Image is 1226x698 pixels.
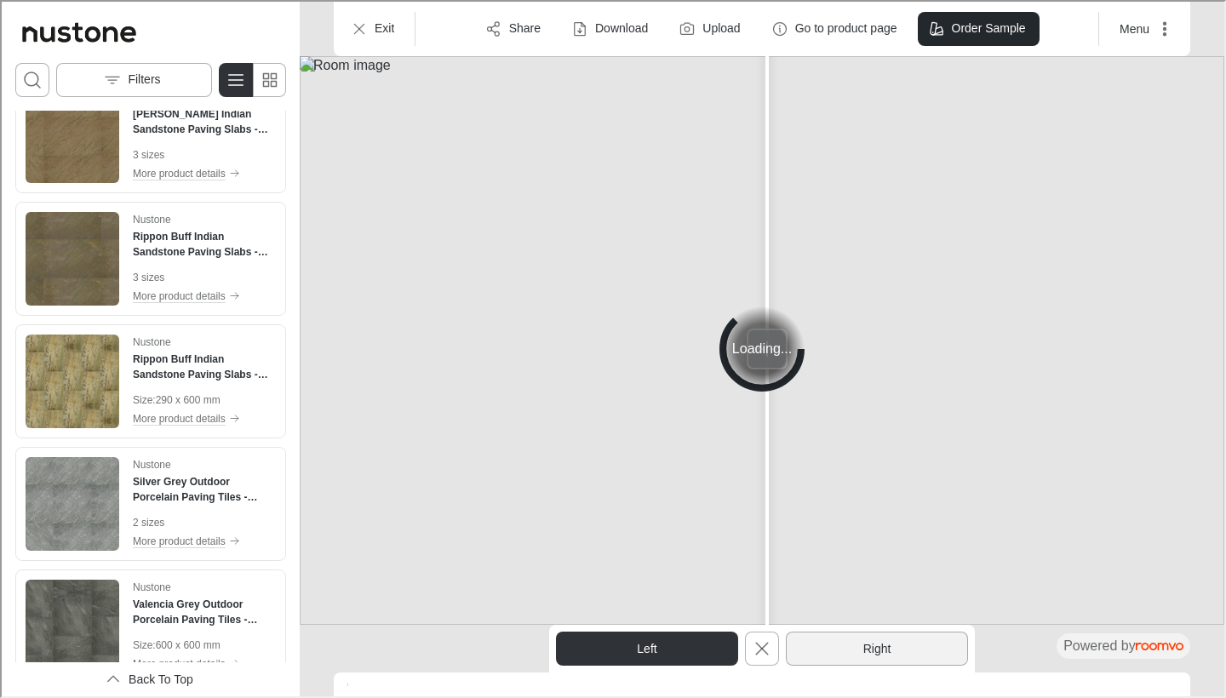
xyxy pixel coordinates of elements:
img: Rippon Buff Indian Sandstone Paving Slabs - Riven - 600x900 - 22mm. Link opens in a new window. [24,210,117,304]
p: Order Sample [950,19,1024,36]
div: Loading... [718,305,803,390]
p: Filters [126,70,158,87]
button: Order Sample [916,10,1038,44]
div: See Raj Green Indian Sandstone Paving Slabs - Riven - 600x900 - 22mm in the room [14,77,284,192]
h4: Valencia Grey Outdoor Porcelain Paving Tiles - 600x600 - 20mm [131,595,274,626]
p: 2 sizes [131,513,274,529]
img: Silver Grey Outdoor Porcelain Paving Tiles - 600x600 - 20mm. Link opens in a new window. [24,455,117,549]
button: Scroll back to the beginning [14,661,284,695]
button: More product details [131,163,274,181]
p: 3 sizes [131,146,274,161]
button: More product details [131,408,274,426]
p: More product details [131,409,224,425]
button: More actions [1104,10,1182,44]
div: See Rippon Buff Indian Sandstone Paving Slabs - Riven - 600x900 - 22mm in the room [14,200,284,314]
label: Upload [701,19,738,36]
h4: Silver Grey Outdoor Porcelain Paving Tiles - 600x600 - 20mm [131,472,274,503]
p: Nustone [131,578,169,593]
p: 600 x 600 mm [154,636,219,651]
button: More product details [131,530,274,549]
button: Select left canvas [554,630,736,664]
p: 290 x 600 mm [154,391,219,406]
button: Download [559,10,660,44]
p: Nustone [131,333,169,348]
button: Open the filters menu [54,61,210,95]
p: 3 sizes [131,268,274,283]
p: Go to product page [793,19,896,36]
p: More product details [131,532,224,547]
div: Product List Mode Selector [217,61,284,95]
img: Rippon Buff Indian Sandstone Paving Slabs - Riven - 600x290 - 22mm. Link opens in a new window. [24,333,117,426]
img: Raj Green Indian Sandstone Paving Slabs - Riven - 600x900 - 22mm. Link opens in a new window. [24,88,117,181]
p: More product details [131,164,224,180]
img: Logo representing Nustone. [14,14,141,48]
button: Switch to simple view [250,61,284,95]
button: Select right canvas [784,630,966,664]
button: More product details [131,285,274,304]
img: Valencia Grey Outdoor Porcelain Paving Tiles - 600x600 - 20mm. Link opens in a new window. [24,578,117,672]
h4: Rippon Buff Indian Sandstone Paving Slabs - Riven - 600x290 - 22mm [131,350,274,380]
p: Exit [373,19,392,36]
div: See Valencia Grey Outdoor Porcelain Paving Tiles - 600x600 - 20mm in the room [14,568,284,682]
p: Nustone [131,455,169,471]
p: Nustone [131,210,169,226]
div: See Silver Grey Outdoor Porcelain Paving Tiles - 600x600 - 20mm in the room [14,445,284,559]
button: Go to product page [759,10,909,44]
h4: Raj Green Indian Sandstone Paving Slabs - Riven - 600x900 - 22mm [131,105,274,135]
button: Open search box [14,61,48,95]
button: Switch to detail view [217,61,251,95]
a: Go to Nustone's website. [14,14,141,48]
p: Download [593,19,646,36]
button: Exit Compare [743,630,777,664]
button: Upload a picture of your room [667,10,752,44]
button: Exit [339,10,406,44]
button: More product details [131,653,274,672]
p: More product details [131,287,224,302]
div: See Rippon Buff Indian Sandstone Paving Slabs - Riven - 600x290 - 22mm in the room [14,323,284,437]
p: Size : [131,636,154,651]
p: Share [507,19,539,36]
p: Size : [131,391,154,406]
button: Share [473,10,553,44]
p: More product details [131,655,224,670]
h4: Rippon Buff Indian Sandstone Paving Slabs - Riven - 600x900 - 22mm [131,227,274,258]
